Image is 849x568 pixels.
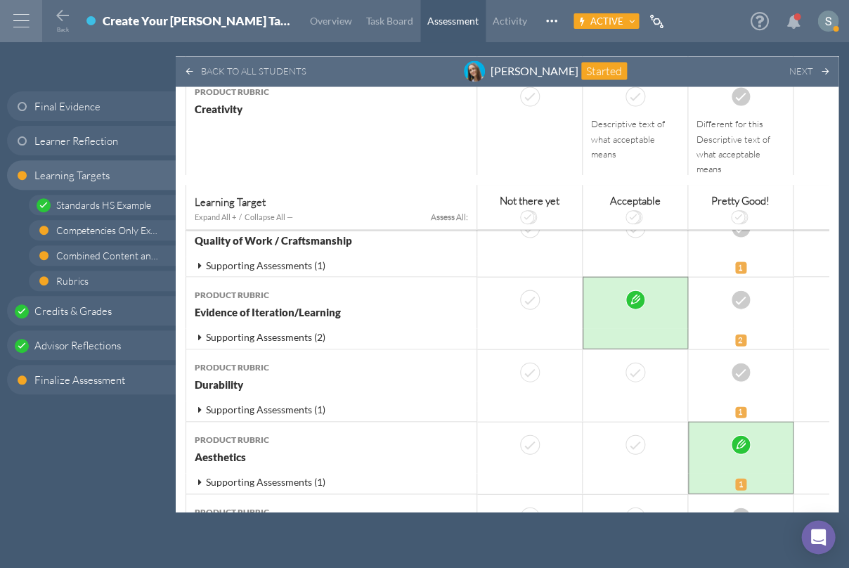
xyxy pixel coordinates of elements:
div: Create Your [PERSON_NAME] Talk----- [103,13,292,28]
a: Final Evidence [7,91,176,121]
label: Next [789,63,813,79]
strong: Product Rubric [195,86,269,97]
strong: Product Rubric [195,434,269,445]
strong: Aesthetics [195,451,246,463]
div: : [431,209,468,224]
div: Learning Target [195,195,468,209]
a: Learning Targets [7,160,176,190]
span: Task Board [366,15,413,27]
a: Next [789,63,829,79]
img: ACg8ocKKX03B5h8i416YOfGGRvQH7qkhkMU_izt_hUWC0FdG_LDggA=s96-c [817,11,838,32]
button: Back [54,8,71,31]
a: Back to all students [185,63,306,79]
button: Active [573,13,639,29]
span: Final Evidence [34,99,101,114]
span: Learning Targets [34,168,110,183]
strong: Product Rubric [195,290,269,300]
span: 1 [735,406,746,418]
span: Learner Reflection [34,134,118,148]
span: [PERSON_NAME] [491,63,578,79]
strong: Durability [195,378,243,391]
span: 1 [735,262,746,273]
div: Collapse All — [245,209,293,224]
span: / [239,209,242,224]
span: Pretty Good! [711,194,770,207]
strong: Product Rubric [195,507,269,517]
span: Supporting Assessments (1) [206,404,325,415]
strong: Creativity [195,103,242,115]
a: Learner Reflection [7,126,176,155]
div: Expand All + [195,209,236,224]
span: Advisor Reflections [34,338,121,353]
span: Active [590,15,623,27]
span: Not there yet [500,194,559,207]
span: Rubrics [56,275,89,287]
a: Credits & Grades [7,296,176,325]
a: Advisor Reflections [7,330,176,360]
span: Acceptable [610,194,661,207]
a: Finalize Assessment [7,365,176,394]
span: 1 [735,478,746,490]
span: Finalize Assessment [34,373,125,387]
span: Credits & Grades [34,304,112,318]
a: Rubrics [29,271,176,291]
div: Create Your TED Talk----- [103,13,292,32]
a: Combined Content and Skills Example Set [29,245,176,266]
span: Overview [310,15,352,27]
span: Assess All [431,209,466,224]
span: Activity [493,15,527,27]
span: Assessment [427,15,479,27]
strong: Product Rubric [195,362,269,373]
strong: Evidence of Iteration/Learning [195,306,341,318]
div: Different for this Descriptive text of what acceptable means [696,117,784,176]
span: Standards HS Example [56,199,151,211]
span: Competencies Only Example [56,224,175,236]
label: Back to all students [201,63,306,79]
a: Standards HS Example [29,195,176,215]
strong: Quality of Work / Craftsmanship [195,234,352,247]
span: Supporting Assessments (1) [206,259,325,271]
img: image [464,60,485,82]
span: Supporting Assessments (1) [206,476,325,488]
a: Competencies Only Example [29,220,176,240]
div: Started [581,62,627,79]
div: Open Intercom Messenger [801,520,835,554]
span: Combined Content and Skills Example Set [56,250,231,262]
div: Descriptive text of what acceptable means [591,117,679,161]
span: Back [57,26,69,33]
span: Supporting Assessments (2) [206,331,325,343]
span: 2 [735,334,746,346]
